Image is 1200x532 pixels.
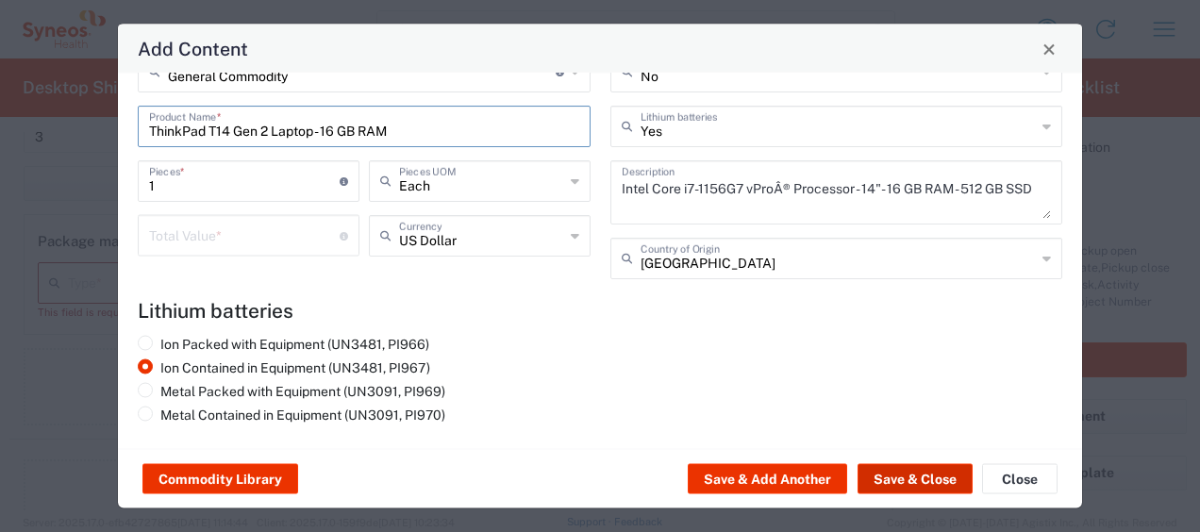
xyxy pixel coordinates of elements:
[138,336,429,353] label: Ion Packed with Equipment (UN3481, PI966)
[982,464,1058,494] button: Close
[138,299,1062,323] h4: Lithium batteries
[1036,36,1062,62] button: Close
[138,407,445,424] label: Metal Contained in Equipment (UN3091, PI970)
[138,383,445,400] label: Metal Packed with Equipment (UN3091, PI969)
[142,464,298,494] button: Commodity Library
[858,464,973,494] button: Save & Close
[138,35,248,62] h4: Add Content
[688,464,847,494] button: Save & Add Another
[138,359,430,376] label: Ion Contained in Equipment (UN3481, PI967)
